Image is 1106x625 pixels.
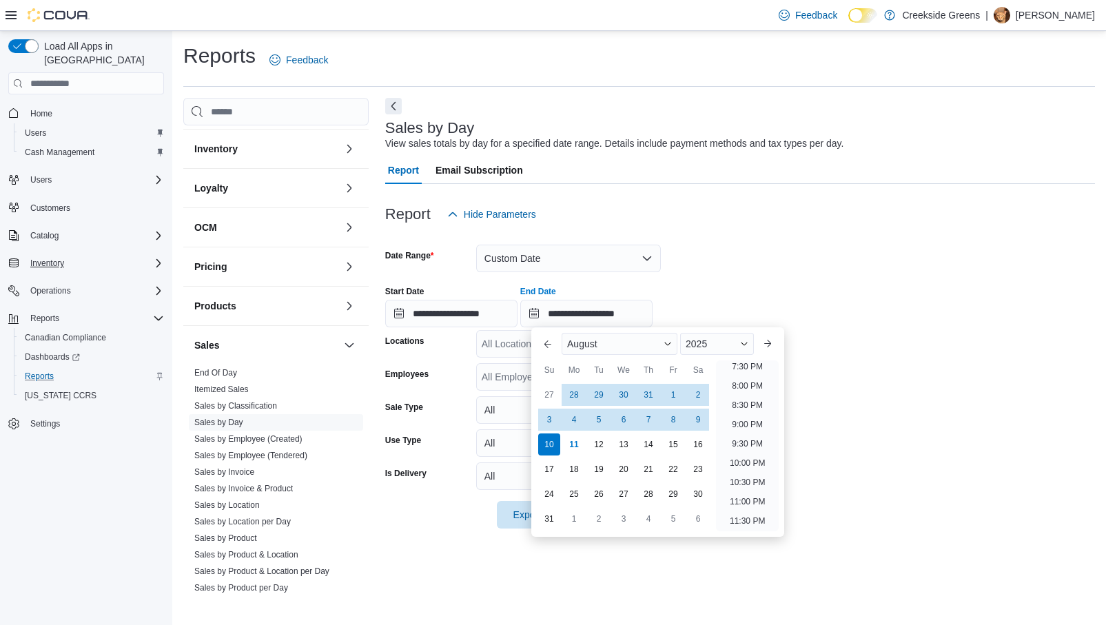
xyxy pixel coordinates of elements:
label: Use Type [385,435,421,446]
label: Date Range [385,250,434,261]
span: Users [25,172,164,188]
span: Operations [25,283,164,299]
div: day-15 [662,433,684,455]
button: Inventory [3,254,170,273]
div: day-5 [588,409,610,431]
div: Sales [183,365,369,602]
div: day-6 [687,508,709,530]
span: Users [19,125,164,141]
li: 8:30 PM [726,397,768,413]
span: Sales by Location per Day [194,516,291,527]
a: Feedback [264,46,334,74]
span: Sales by Employee (Tendered) [194,450,307,461]
div: day-3 [613,508,635,530]
button: Pricing [194,260,338,274]
div: August, 2025 [537,382,710,531]
div: day-29 [662,483,684,505]
span: Sales by Classification [194,400,277,411]
h3: Sales [194,338,220,352]
span: Settings [30,418,60,429]
a: Settings [25,416,65,432]
li: 10:30 PM [724,474,770,491]
span: Reports [19,368,164,385]
button: Sales [194,338,338,352]
button: Hide Parameters [442,201,542,228]
span: Customers [30,203,70,214]
input: Press the down key to enter a popover containing a calendar. Press the escape key to close the po... [520,300,653,327]
div: Layne Sharpe [994,7,1010,23]
button: Pricing [341,258,358,275]
label: Locations [385,336,424,347]
div: day-8 [662,409,684,431]
div: day-23 [687,458,709,480]
a: Sales by Day [194,418,243,427]
span: Sales by Product & Location [194,549,298,560]
div: day-18 [563,458,585,480]
h3: OCM [194,221,217,234]
div: Button. Open the year selector. 2025 is currently selected. [680,333,754,355]
div: day-6 [613,409,635,431]
div: day-4 [563,409,585,431]
a: Itemized Sales [194,385,249,394]
button: OCM [341,219,358,236]
div: day-7 [637,409,659,431]
div: Fr [662,359,684,381]
div: day-5 [662,508,684,530]
div: Button. Open the month selector. August is currently selected. [562,333,677,355]
li: 9:00 PM [726,416,768,433]
a: Cash Management [19,144,100,161]
a: Sales by Product & Location [194,550,298,560]
button: All [476,462,661,490]
button: All [476,396,661,424]
button: [US_STATE] CCRS [14,386,170,405]
span: Cash Management [19,144,164,161]
h1: Reports [183,42,256,70]
div: day-1 [563,508,585,530]
button: Cash Management [14,143,170,162]
h3: Report [385,206,431,223]
span: Washington CCRS [19,387,164,404]
span: Feedback [795,8,837,22]
span: Sales by Day [194,417,243,428]
span: Reports [30,313,59,324]
button: Inventory [25,255,70,271]
span: Dashboards [19,349,164,365]
button: Catalog [3,226,170,245]
span: Sales by Product [194,533,257,544]
div: day-12 [588,433,610,455]
a: Sales by Employee (Tendered) [194,451,307,460]
span: Report [388,156,419,184]
button: Next month [757,333,779,355]
a: Users [19,125,52,141]
a: [US_STATE] CCRS [19,387,102,404]
li: 9:30 PM [726,436,768,452]
div: day-21 [637,458,659,480]
span: End Of Day [194,367,237,378]
a: Sales by Product & Location per Day [194,566,329,576]
button: Loyalty [341,180,358,196]
span: Catalog [25,227,164,244]
a: Sales by Invoice & Product [194,484,293,493]
span: Sales by Product & Location per Day [194,566,329,577]
button: Sales [341,337,358,354]
span: Itemized Sales [194,384,249,395]
li: 11:30 PM [724,513,770,529]
span: Inventory [30,258,64,269]
a: Sales by Classification [194,401,277,411]
button: Previous Month [537,333,559,355]
a: Sales by Location [194,500,260,510]
a: Reports [19,368,59,385]
label: Employees [385,369,429,380]
button: Users [3,170,170,189]
div: day-14 [637,433,659,455]
div: day-1 [662,384,684,406]
button: Products [341,298,358,314]
span: Customers [25,199,164,216]
div: day-10 [538,433,560,455]
button: Home [3,103,170,123]
span: Sales by Employee (Created) [194,433,303,444]
li: 8:00 PM [726,378,768,394]
input: Press the down key to open a popover containing a calendar. [385,300,518,327]
li: 10:00 PM [724,455,770,471]
button: Custom Date [476,245,661,272]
